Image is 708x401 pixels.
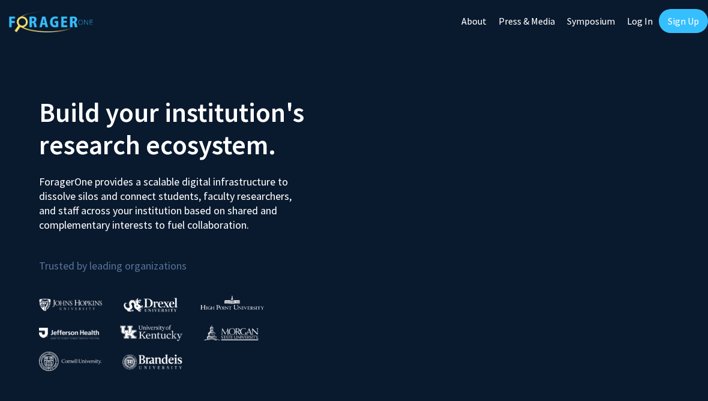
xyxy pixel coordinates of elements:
img: Brandeis University [122,354,182,369]
img: Drexel University [124,298,178,312]
img: Thomas Jefferson University [39,328,99,339]
img: Johns Hopkins University [39,298,103,311]
p: ForagerOne provides a scalable digital infrastructure to dissolve silos and connect students, fac... [39,166,308,232]
h2: Build your institution's research ecosystem. [39,96,345,161]
p: Trusted by leading organizations [39,242,345,275]
img: High Point University [200,295,264,310]
img: University of Kentucky [120,325,182,341]
img: ForagerOne Logo [9,11,93,32]
a: Sign Up [659,9,708,33]
img: Morgan State University [203,325,259,340]
img: Cornell University [39,352,101,372]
